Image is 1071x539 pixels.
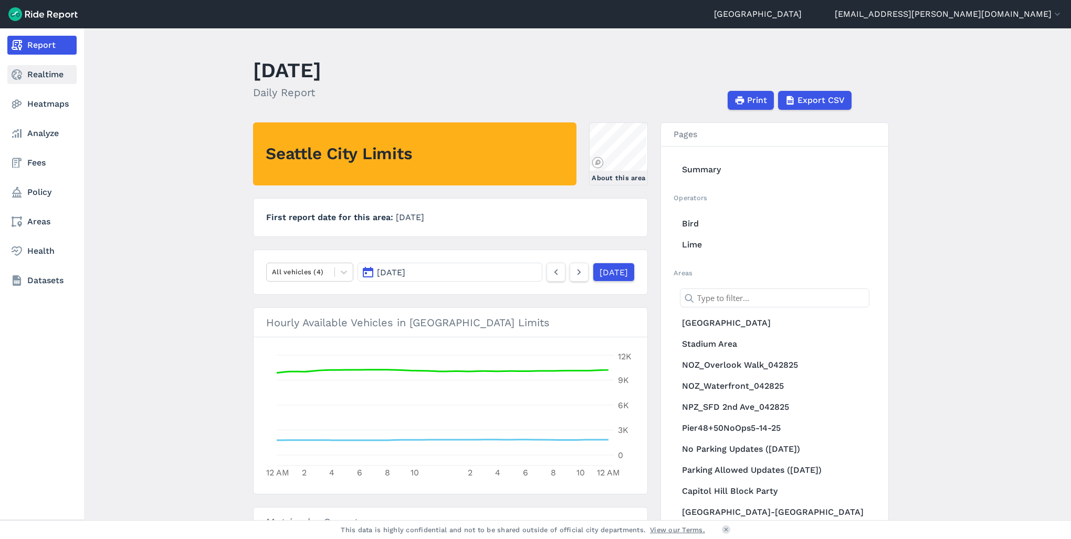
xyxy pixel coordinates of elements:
h2: Seattle City Limits [266,142,412,165]
a: Capitol Hill Block Party [676,481,876,502]
a: Pier48+50NoOps5-14-25 [676,418,876,439]
h2: Daily Report [253,85,321,100]
tspan: 4 [495,468,500,478]
a: Heatmaps [7,95,77,113]
tspan: 12 AM [597,468,620,478]
a: [GEOGRAPHIC_DATA] [676,313,876,334]
a: Summary [676,159,876,180]
input: Type to filter... [680,288,869,307]
tspan: 2 [468,468,472,478]
h3: Metrics by Operator [254,507,647,537]
tspan: 4 [329,468,334,478]
span: [DATE] [377,267,405,277]
tspan: 2 [302,468,307,478]
tspan: 12 AM [266,468,289,478]
a: [DATE] [593,263,635,282]
tspan: 3K [618,425,628,435]
canvas: Map [590,123,646,171]
a: Report [7,36,77,55]
tspan: 6K [618,400,629,410]
h2: Areas [674,268,876,278]
button: Export CSV [778,91,852,110]
tspan: 6 [357,468,362,478]
a: Lime [676,234,876,255]
h2: Operators [674,193,876,203]
span: Print [747,94,767,107]
a: NOZ_Overlook Walk_042825 [676,355,876,376]
a: Bird [676,213,876,234]
tspan: 6 [523,468,528,478]
span: [DATE] [396,212,424,222]
a: About this area [589,122,648,185]
a: Fees [7,153,77,172]
a: Analyze [7,124,77,143]
a: Stadium Area [676,334,876,355]
h3: Pages [661,123,888,147]
a: View our Terms. [650,525,705,535]
a: NPZ_SFD 2nd Ave_042825 [676,397,876,418]
a: Mapbox logo [592,157,604,169]
a: Parking Allowed Updates ([DATE]) [676,460,876,481]
span: Export CSV [797,94,845,107]
button: Print [728,91,774,110]
tspan: 0 [618,450,623,460]
a: Areas [7,212,77,231]
h3: Hourly Available Vehicles in [GEOGRAPHIC_DATA] Limits [254,308,647,337]
a: Policy [7,183,77,202]
tspan: 9K [618,375,629,385]
a: [GEOGRAPHIC_DATA]-[GEOGRAPHIC_DATA] [676,502,876,523]
tspan: 12K [618,351,632,361]
div: About this area [592,173,645,183]
a: Realtime [7,65,77,84]
button: [DATE] [358,263,542,282]
a: [GEOGRAPHIC_DATA] [714,8,802,20]
img: Ride Report [8,7,78,21]
tspan: 8 [385,468,390,478]
tspan: 10 [411,468,419,478]
h1: [DATE] [253,56,321,85]
span: First report date for this area [266,212,396,222]
tspan: 8 [551,468,556,478]
tspan: 10 [576,468,585,478]
a: NOZ_Waterfront_042825 [676,376,876,397]
a: No Parking Updates ([DATE]) [676,439,876,460]
a: Datasets [7,271,77,290]
a: Health [7,242,77,261]
button: [EMAIL_ADDRESS][PERSON_NAME][DOMAIN_NAME] [835,8,1063,20]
